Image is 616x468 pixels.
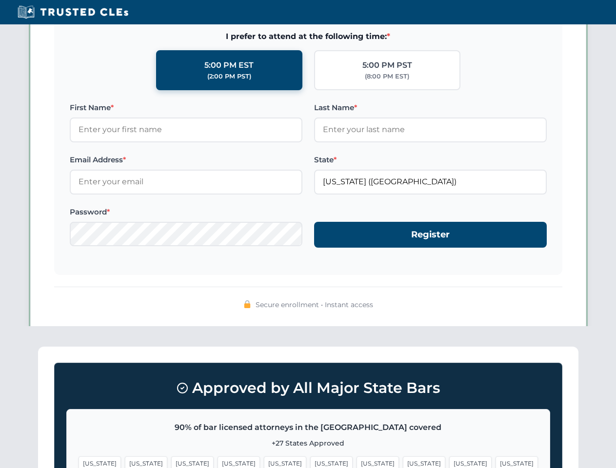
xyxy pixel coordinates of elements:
[204,59,254,72] div: 5:00 PM EST
[70,170,302,194] input: Enter your email
[314,117,547,142] input: Enter your last name
[314,102,547,114] label: Last Name
[15,5,131,19] img: Trusted CLEs
[314,170,547,194] input: Florida (FL)
[207,72,251,81] div: (2:00 PM PST)
[362,59,412,72] div: 5:00 PM PST
[70,102,302,114] label: First Name
[365,72,409,81] div: (8:00 PM EST)
[70,117,302,142] input: Enter your first name
[243,300,251,308] img: 🔒
[79,421,538,434] p: 90% of bar licensed attorneys in the [GEOGRAPHIC_DATA] covered
[70,30,547,43] span: I prefer to attend at the following time:
[314,154,547,166] label: State
[70,206,302,218] label: Password
[256,299,373,310] span: Secure enrollment • Instant access
[79,438,538,448] p: +27 States Approved
[66,375,550,401] h3: Approved by All Major State Bars
[314,222,547,248] button: Register
[70,154,302,166] label: Email Address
